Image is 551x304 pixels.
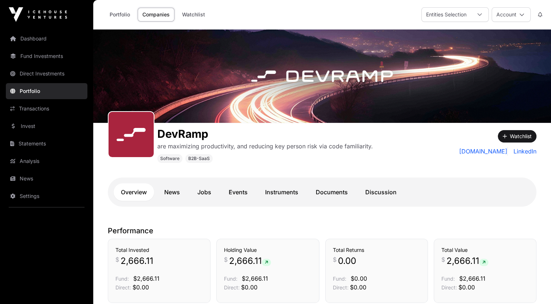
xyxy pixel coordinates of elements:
[188,156,210,161] span: B2B-SaaS
[308,183,355,201] a: Documents
[114,183,531,201] nav: Tabs
[515,269,551,304] div: Chatwidget
[6,118,87,134] a: Invest
[229,255,271,267] span: 2,666.11
[498,130,536,143] button: Watchlist
[6,31,87,47] a: Dashboard
[441,246,529,254] h3: Total Value
[224,246,311,254] h3: Holding Value
[115,276,129,282] span: Fund:
[422,8,471,22] div: Entities Selection
[108,226,536,236] p: Performance
[441,284,457,291] span: Direct:
[333,276,346,282] span: Fund:
[9,7,67,22] img: Icehouse Ventures Logo
[338,255,356,267] span: 0.00
[458,284,475,291] span: $0.00
[333,246,420,254] h3: Total Returns
[114,183,154,201] a: Overview
[6,48,87,64] a: Fund Investments
[441,276,455,282] span: Fund:
[333,284,349,291] span: Direct:
[242,275,268,282] span: $2,666.11
[6,66,87,82] a: Direct Investments
[459,275,485,282] span: $2,666.11
[6,188,87,204] a: Settings
[511,147,536,156] a: LinkedIn
[190,183,219,201] a: Jobs
[258,183,306,201] a: Instruments
[105,8,135,22] a: Portfolio
[446,255,488,267] span: 2,666.11
[93,30,551,123] img: DevRamp
[121,255,153,267] span: 2,666.11
[160,156,180,161] span: Software
[241,284,257,291] span: $0.00
[351,275,367,282] span: $0.00
[177,8,210,22] a: Watchlist
[6,153,87,169] a: Analysis
[157,142,373,151] p: are maximizing productivity, and reducing key person risk via code familiarity.
[358,183,404,201] a: Discussion
[333,255,336,264] span: $
[350,284,366,291] span: $0.00
[459,147,508,156] a: [DOMAIN_NAME]
[6,101,87,117] a: Transactions
[224,276,237,282] span: Fund:
[492,7,531,22] button: Account
[115,246,203,254] h3: Total Invested
[157,183,187,201] a: News
[138,8,174,22] a: Companies
[115,255,119,264] span: $
[133,275,160,282] span: $2,666.11
[6,83,87,99] a: Portfolio
[6,171,87,187] a: News
[224,255,228,264] span: $
[224,284,240,291] span: Direct:
[133,284,149,291] span: $0.00
[157,127,373,140] h1: DevRamp
[441,255,445,264] span: $
[111,115,151,154] img: SVGs_DevRamp.svg
[115,284,131,291] span: Direct:
[515,269,551,304] iframe: Chat Widget
[221,183,255,201] a: Events
[6,136,87,152] a: Statements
